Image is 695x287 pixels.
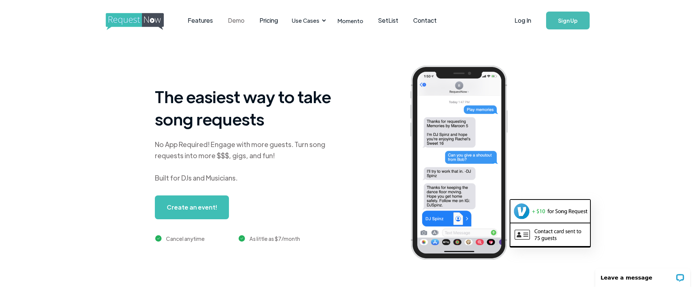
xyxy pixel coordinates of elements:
a: Features [180,9,220,32]
div: As little as $7/month [249,234,300,243]
div: No App Required! Engage with more guests. Turn song requests into more $$$, gigs, and fun! Built ... [155,139,341,184]
img: requestnow logo [106,13,178,30]
div: Cancel anytime [166,234,205,243]
div: Use Cases [287,9,328,32]
img: contact card example [510,223,590,246]
a: Sign Up [546,12,590,29]
a: Momento [330,10,371,32]
div: Use Cases [292,16,319,25]
img: venmo screenshot [510,200,590,222]
a: Pricing [252,9,286,32]
a: Create an event! [155,195,229,219]
a: Contact [406,9,444,32]
img: green checkmark [155,235,162,242]
img: iphone screenshot [402,60,527,268]
iframe: LiveChat chat widget [590,264,695,287]
a: SetList [371,9,406,32]
img: green checkmark [239,235,245,242]
a: home [106,13,162,28]
a: Log In [507,7,539,34]
a: Demo [220,9,252,32]
h1: The easiest way to take song requests [155,85,341,130]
